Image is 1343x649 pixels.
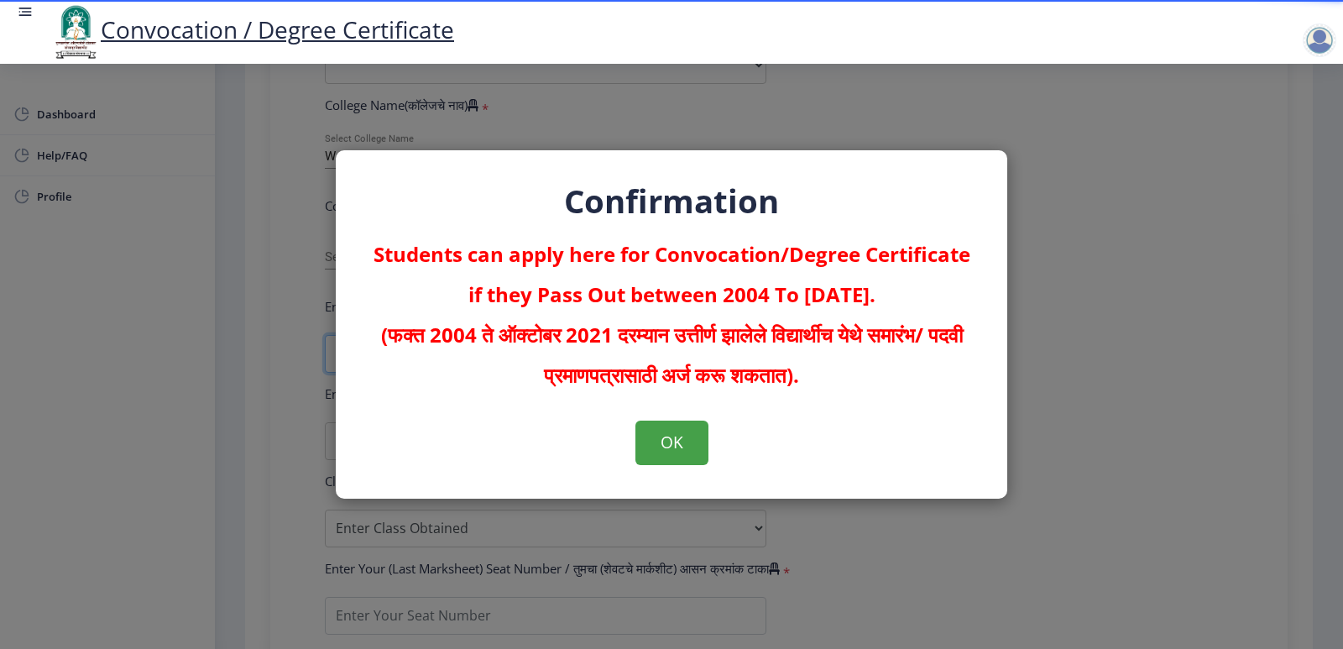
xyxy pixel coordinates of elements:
[50,13,454,45] a: Convocation / Degree Certificate
[369,184,974,217] h2: Confirmation
[369,234,974,395] p: Students can apply here for Convocation/Degree Certificate if they Pass Out between 2004 To [DATE].
[50,3,101,60] img: logo
[635,421,708,464] button: OK
[381,321,963,389] strong: (फक्त 2004 ते ऑक्टोबर 2021 दरम्यान उत्तीर्ण झालेले विद्यार्थीच येथे समारंभ/ पदवी प्रमाणपत्रासाठी ...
